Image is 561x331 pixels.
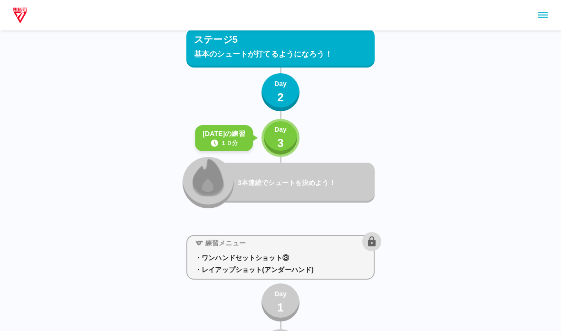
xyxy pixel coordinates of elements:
[205,238,246,248] p: 練習メニュー
[277,89,284,106] p: 2
[203,129,245,139] p: [DATE]の練習
[195,253,366,263] p: ・ワンハンドセットショット③
[274,289,287,299] p: Day
[183,157,234,208] button: locked_fire_icon
[221,139,238,147] p: １０分
[277,299,284,316] p: 1
[193,157,224,196] img: locked_fire_icon
[11,6,29,25] img: dummy
[535,7,551,23] button: sidemenu
[195,265,366,275] p: ・レイアップショット(アンダーハンド)
[261,73,300,111] button: Day2
[274,79,287,89] p: Day
[274,125,287,135] p: Day
[194,49,367,60] p: 基本のシュートが打てるようになろう！
[261,283,300,321] button: Day1
[194,32,238,47] p: ステージ5
[277,135,284,152] p: 3
[238,178,371,188] p: 3本連続でシュートを決めよう！
[261,119,300,157] button: Day3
